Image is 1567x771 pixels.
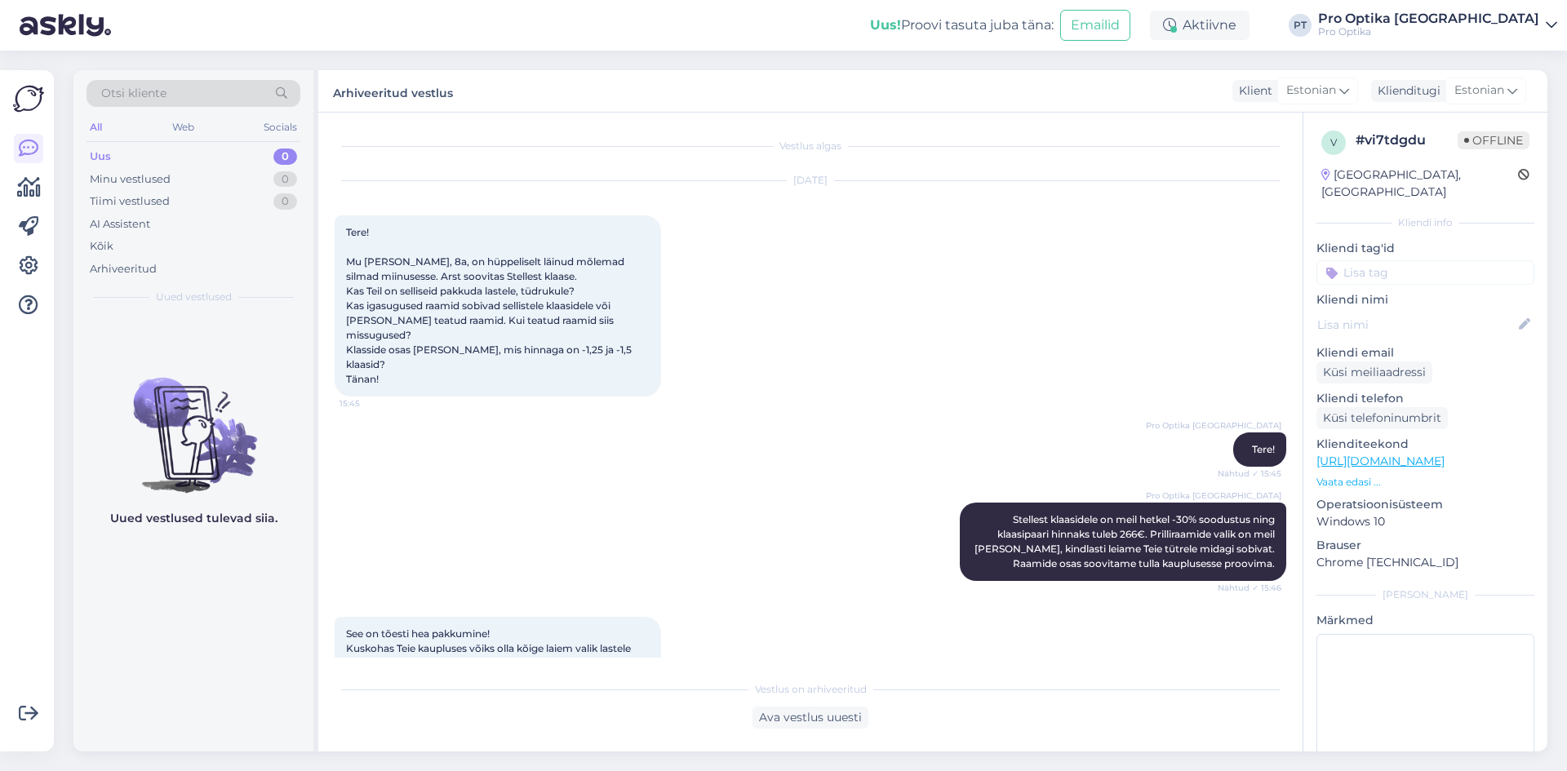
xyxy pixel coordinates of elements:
[340,397,401,410] span: 15:45
[752,707,868,729] div: Ava vestlus uuesti
[273,171,297,188] div: 0
[1232,82,1272,100] div: Klient
[335,173,1286,188] div: [DATE]
[1316,436,1534,453] p: Klienditeekond
[1150,11,1250,40] div: Aktiivne
[1316,361,1432,383] div: Küsi meiliaadressi
[346,226,634,385] span: Tere! Mu [PERSON_NAME], 8a, on hüppeliselt läinud mõlemad silmad miinusesse. Arst soovitas Stelle...
[346,627,633,669] span: See on tõesti hea pakkumine! Kuskohas Teie kaupluses võiks olla kõige laiem valik lastele raame?
[1286,82,1336,100] span: Estonian
[90,216,150,233] div: AI Assistent
[110,510,277,527] p: Uued vestlused tulevad siia.
[1371,82,1440,100] div: Klienditugi
[90,148,111,165] div: Uus
[1318,12,1557,38] a: Pro Optika [GEOGRAPHIC_DATA]Pro Optika
[755,682,867,697] span: Vestlus on arhiveeritud
[1316,496,1534,513] p: Operatsioonisüsteem
[90,193,170,210] div: Tiimi vestlused
[1316,587,1534,602] div: [PERSON_NAME]
[90,171,171,188] div: Minu vestlused
[1316,454,1445,468] a: [URL][DOMAIN_NAME]
[87,117,105,138] div: All
[1316,240,1534,257] p: Kliendi tag'id
[1318,12,1539,25] div: Pro Optika [GEOGRAPHIC_DATA]
[1146,419,1281,432] span: Pro Optika [GEOGRAPHIC_DATA]
[73,348,313,495] img: No chats
[90,238,113,255] div: Kõik
[1316,407,1448,429] div: Küsi telefoninumbrit
[1218,582,1281,594] span: Nähtud ✓ 15:46
[1318,25,1539,38] div: Pro Optika
[1316,513,1534,530] p: Windows 10
[156,290,232,304] span: Uued vestlused
[1316,612,1534,629] p: Märkmed
[1252,443,1275,455] span: Tere!
[169,117,198,138] div: Web
[1316,291,1534,308] p: Kliendi nimi
[273,193,297,210] div: 0
[1330,136,1337,148] span: v
[1317,316,1516,334] input: Lisa nimi
[870,16,1054,35] div: Proovi tasuta juba täna:
[1218,467,1281,480] span: Nähtud ✓ 15:45
[1316,554,1534,571] p: Chrome [TECHNICAL_ID]
[101,85,166,102] span: Otsi kliente
[333,80,453,102] label: Arhiveeritud vestlus
[1356,131,1458,150] div: # vi7tdgdu
[273,148,297,165] div: 0
[1454,82,1504,100] span: Estonian
[870,17,901,33] b: Uus!
[1146,490,1281,502] span: Pro Optika [GEOGRAPHIC_DATA]
[1316,260,1534,285] input: Lisa tag
[1060,10,1130,41] button: Emailid
[1458,131,1529,149] span: Offline
[90,261,157,277] div: Arhiveeritud
[1316,215,1534,230] div: Kliendi info
[1316,390,1534,407] p: Kliendi telefon
[1316,344,1534,361] p: Kliendi email
[1316,537,1534,554] p: Brauser
[260,117,300,138] div: Socials
[1289,14,1312,37] div: PT
[1316,475,1534,490] p: Vaata edasi ...
[1321,166,1518,201] div: [GEOGRAPHIC_DATA], [GEOGRAPHIC_DATA]
[335,139,1286,153] div: Vestlus algas
[13,83,44,114] img: Askly Logo
[974,513,1277,569] span: Stellest klaasidele on meil hetkel -30% soodustus ning klaasipaari hinnaks tuleb 266€. Prilliraam...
